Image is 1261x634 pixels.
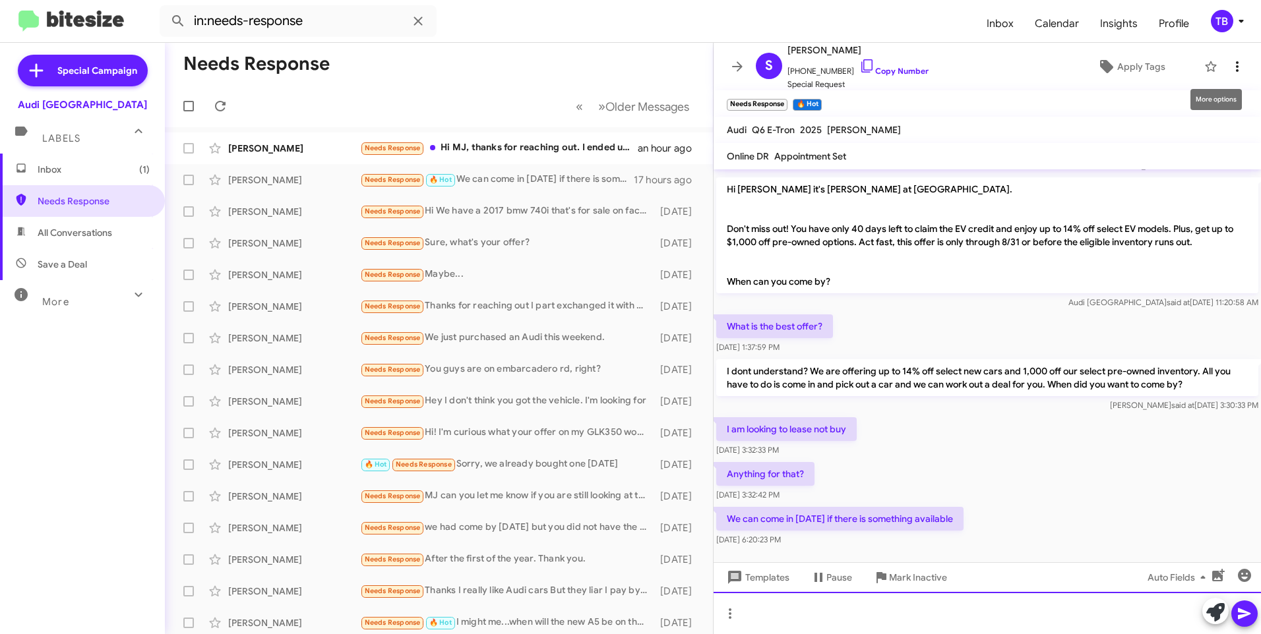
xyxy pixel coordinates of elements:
span: [DATE] 3:32:42 PM [716,490,780,500]
div: [PERSON_NAME] [228,300,360,313]
span: Audi [GEOGRAPHIC_DATA] [DATE] 11:20:58 AM [1068,297,1258,307]
span: Needs Response [365,618,421,627]
div: We can come in [DATE] if there is something available [360,172,634,187]
span: Templates [724,565,789,589]
span: Needs Response [365,397,421,405]
div: [PERSON_NAME] [228,331,360,345]
span: « [576,98,583,115]
span: (1) [139,163,150,176]
span: Needs Response [365,239,421,247]
div: [DATE] [654,268,702,281]
div: [PERSON_NAME] [228,458,360,471]
input: Search [160,5,437,37]
span: Needs Response [365,144,421,152]
p: Hi [PERSON_NAME] it's [PERSON_NAME] at [GEOGRAPHIC_DATA]. Don't miss out! You have only 40 days l... [716,177,1258,293]
div: More options [1190,89,1242,110]
a: Inbox [976,5,1024,43]
div: TB [1211,10,1233,32]
span: Apply Tags [1117,55,1165,78]
div: Thanks for reaching out I part exchanged it with Porsche Marin [360,299,654,314]
span: Mark Inactive [889,565,947,589]
span: said at [1171,400,1194,410]
div: [PERSON_NAME] [228,553,360,566]
span: Needs Response [38,194,150,208]
span: Needs Response [365,428,421,437]
span: Auto Fields [1148,565,1211,589]
div: [DATE] [654,395,702,408]
span: 🔥 Hot [365,460,387,469]
span: Inbox [38,163,150,176]
span: Needs Response [365,523,421,532]
div: [DATE] [654,363,702,376]
div: Hi MJ, thanks for reaching out. I ended up getting a Volvo, just made sense and was a little simp... [360,140,638,156]
span: Special Request [787,78,929,91]
div: Sure, what's your offer? [360,235,654,250]
span: Older Messages [605,100,689,114]
div: Sorry, we already bought one [DATE] [360,457,654,472]
span: said at [1167,297,1190,307]
span: Needs Response [365,270,421,279]
div: I might me...when will the new A5 be on the lot? [360,615,654,630]
p: I dont understand? We are offering up to 14% off select new cars and 1,000 off our select pre-own... [716,359,1258,396]
button: TB [1200,10,1246,32]
span: [PERSON_NAME] [827,124,901,136]
div: Maybe... [360,267,654,282]
div: [PERSON_NAME] [228,363,360,376]
button: Apply Tags [1064,55,1198,78]
div: Hi We have a 2017 bmw 740i that's for sale on facebook market right now My husbands number is [PH... [360,204,654,219]
p: Anything for that? [716,462,815,486]
small: 🔥 Hot [793,99,821,111]
span: Appointment Set [774,150,846,162]
div: You guys are on embarcadero rd, right? [360,362,654,377]
div: [DATE] [654,458,702,471]
div: 17 hours ago [634,173,702,187]
span: Needs Response [365,302,421,310]
span: Needs Response [365,333,421,342]
span: Pause [826,565,852,589]
div: [PERSON_NAME] [228,426,360,440]
div: [DATE] [654,585,702,598]
span: 🔥 Hot [429,175,452,184]
a: Copy Number [859,66,929,76]
p: I am looking to lease not buy [716,417,857,441]
span: [DATE] 3:32:33 PM [716,445,779,455]
span: S [765,55,773,76]
div: Hi! I'm curious what your offer on my GLK350 would be? Happy holidays to you! [360,425,654,440]
span: Special Campaign [57,64,137,77]
span: [PERSON_NAME] [DATE] 3:30:33 PM [1110,400,1258,410]
div: [PERSON_NAME] [228,616,360,629]
button: Next [590,93,697,120]
p: We can come in [DATE] if there is something available [716,507,964,531]
nav: Page navigation example [569,93,697,120]
span: All Conversations [38,226,112,239]
div: [DATE] [654,300,702,313]
div: [DATE] [654,237,702,250]
span: 2025 [800,124,822,136]
span: Needs Response [365,492,421,500]
div: [DATE] [654,331,702,345]
div: [PERSON_NAME] [228,142,360,155]
button: Templates [714,565,800,589]
div: [DATE] [654,553,702,566]
span: Needs Response [365,365,421,374]
div: an hour ago [638,142,702,155]
span: [PHONE_NUMBER] [787,58,929,78]
button: Previous [568,93,591,120]
div: [DATE] [654,521,702,534]
div: Thanks I really like Audi cars But they liar I pay by USD. But they give me spare tire Made in [G... [360,583,654,598]
div: We just purchased an Audi this weekend. [360,330,654,345]
span: Needs Response [365,587,421,595]
span: Needs Response [365,555,421,563]
div: [PERSON_NAME] [228,521,360,534]
span: [DATE] 6:20:23 PM [716,534,781,544]
p: What is the best offer? [716,314,833,338]
span: Needs Response [396,460,452,469]
span: » [598,98,605,115]
a: Profile [1148,5,1200,43]
span: Q6 E-Tron [752,124,795,136]
div: [PERSON_NAME] [228,268,360,281]
div: Audi [GEOGRAPHIC_DATA] [18,98,147,111]
button: Pause [800,565,863,589]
